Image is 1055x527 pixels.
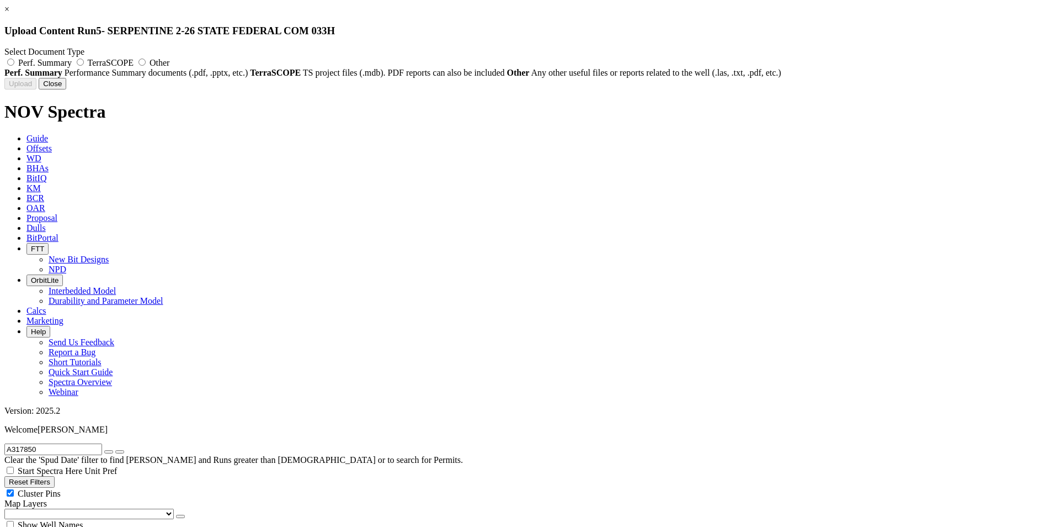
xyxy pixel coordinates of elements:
[150,58,169,67] span: Other
[26,183,41,193] span: KM
[18,58,72,67] span: Perf. Summary
[65,68,248,77] span: Performance Summary documents (.pdf, .pptx, etc.)
[26,193,44,203] span: BCR
[49,357,102,367] a: Short Tutorials
[26,134,48,143] span: Guide
[4,25,74,36] span: Upload Content
[49,367,113,377] a: Quick Start Guide
[4,444,102,455] input: Search
[49,338,114,347] a: Send Us Feedback
[4,499,47,508] span: Map Layers
[26,306,46,315] span: Calcs
[531,68,781,77] span: Any other useful files or reports related to the well (.las, .txt, .pdf, etc.)
[77,59,84,66] input: TerraSCOPE
[4,455,463,465] span: Clear the 'Spud Date' filter to find [PERSON_NAME] and Runs greater than [DEMOGRAPHIC_DATA] or to...
[49,387,78,397] a: Webinar
[49,347,95,357] a: Report a Bug
[26,173,46,183] span: BitIQ
[84,466,117,476] span: Unit Pref
[88,58,134,67] span: TerraSCOPE
[108,25,335,36] span: SERPENTINE 2-26 STATE FEDERAL COM 033H
[26,213,57,223] span: Proposal
[26,203,45,213] span: OAR
[49,377,112,387] a: Spectra Overview
[26,154,41,163] span: WD
[49,286,116,296] a: Interbedded Model
[26,316,63,325] span: Marketing
[49,255,109,264] a: New Bit Designs
[26,223,46,233] span: Dulls
[4,47,84,56] span: Select Document Type
[18,489,61,498] span: Cluster Pins
[77,25,105,36] span: Run -
[138,59,146,66] input: Other
[31,245,44,253] span: FTT
[96,25,101,36] span: 5
[49,296,163,305] a: Durability and Parameter Model
[303,68,505,77] span: TS project files (.mdb). PDF reports can also be included
[38,425,108,434] span: [PERSON_NAME]
[39,78,66,89] button: Close
[250,68,301,77] strong: TerraSCOPE
[49,265,66,274] a: NPD
[4,78,36,89] button: Upload
[18,466,82,476] span: Start Spectra Here
[26,144,52,153] span: Offsets
[26,233,58,243] span: BitPortal
[4,102,1051,122] h1: NOV Spectra
[31,328,46,336] span: Help
[4,425,1051,435] p: Welcome
[507,68,530,77] strong: Other
[26,164,49,173] span: BHAs
[4,4,9,14] a: ×
[4,68,62,77] strong: Perf. Summary
[4,406,1051,416] div: Version: 2025.2
[4,476,55,488] button: Reset Filters
[31,276,58,284] span: OrbitLite
[7,59,14,66] input: Perf. Summary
